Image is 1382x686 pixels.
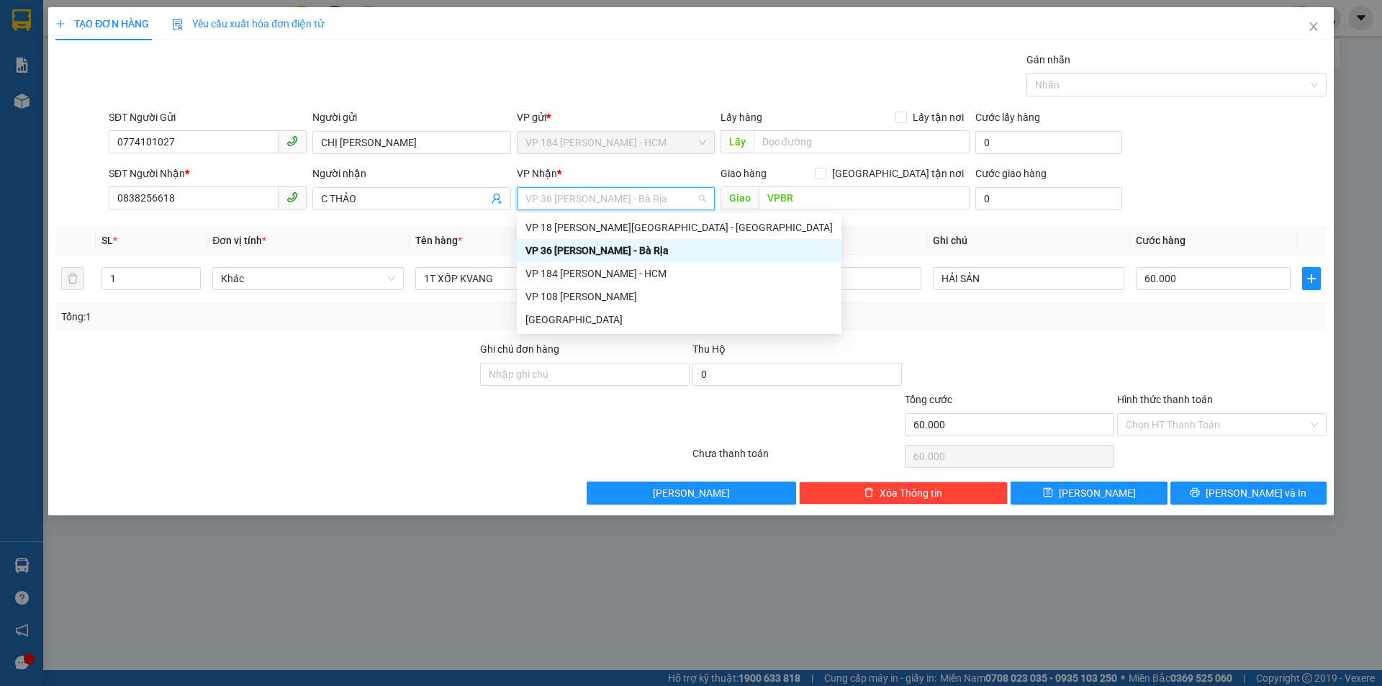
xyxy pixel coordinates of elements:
[480,343,559,355] label: Ghi chú đơn hàng
[517,168,557,179] span: VP Nhận
[721,130,754,153] span: Lấy
[1303,273,1320,284] span: plus
[55,19,66,29] span: plus
[721,168,767,179] span: Giao hàng
[1059,485,1136,501] span: [PERSON_NAME]
[415,235,462,246] span: Tên hàng
[1302,267,1321,290] button: plus
[517,239,841,262] div: VP 36 Lê Thành Duy - Bà Rịa
[905,394,952,405] span: Tổng cước
[1043,487,1053,499] span: save
[975,187,1122,210] input: Cước giao hàng
[517,262,841,285] div: VP 184 Nguyễn Văn Trỗi - HCM
[286,191,298,203] span: phone
[55,18,149,30] span: TẠO ĐƠN HÀNG
[101,235,113,246] span: SL
[312,166,510,181] div: Người nhận
[525,243,833,258] div: VP 36 [PERSON_NAME] - Bà Rịa
[1011,482,1167,505] button: save[PERSON_NAME]
[933,267,1124,290] input: Ghi Chú
[480,363,690,386] input: Ghi chú đơn hàng
[826,166,970,181] span: [GEOGRAPHIC_DATA] tận nơi
[517,285,841,308] div: VP 108 Lê Hồng Phong - Vũng Tàu
[172,19,184,30] img: icon
[721,112,762,123] span: Lấy hàng
[975,131,1122,154] input: Cước lấy hàng
[312,109,510,125] div: Người gửi
[109,109,307,125] div: SĐT Người Gửi
[799,482,1008,505] button: deleteXóa Thông tin
[754,130,970,153] input: Dọc đường
[975,168,1047,179] label: Cước giao hàng
[1190,487,1200,499] span: printer
[927,227,1130,255] th: Ghi chú
[517,109,715,125] div: VP gửi
[525,132,706,153] span: VP 184 Nguyễn Văn Trỗi - HCM
[525,266,833,281] div: VP 184 [PERSON_NAME] - HCM
[1206,485,1306,501] span: [PERSON_NAME] và In
[767,267,921,290] input: 0
[1026,54,1070,66] label: Gán nhãn
[1170,482,1327,505] button: printer[PERSON_NAME] và In
[109,166,307,181] div: SĐT Người Nhận
[221,268,395,289] span: Khác
[1308,21,1319,32] span: close
[691,446,903,471] div: Chưa thanh toán
[864,487,874,499] span: delete
[517,216,841,239] div: VP 18 Nguyễn Thái Bình - Quận 1
[653,485,730,501] span: [PERSON_NAME]
[172,18,324,30] span: Yêu cầu xuất hóa đơn điện tử
[1293,7,1334,48] button: Close
[692,343,726,355] span: Thu Hộ
[212,235,266,246] span: Đơn vị tính
[61,309,533,325] div: Tổng: 1
[525,312,833,328] div: [GEOGRAPHIC_DATA]
[525,289,833,304] div: VP 108 [PERSON_NAME]
[517,308,841,331] div: Long hải
[491,193,502,204] span: user-add
[415,267,607,290] input: VD: Bàn, Ghế
[975,112,1040,123] label: Cước lấy hàng
[880,485,942,501] span: Xóa Thông tin
[525,220,833,235] div: VP 18 [PERSON_NAME][GEOGRAPHIC_DATA] - [GEOGRAPHIC_DATA]
[587,482,796,505] button: [PERSON_NAME]
[721,186,759,209] span: Giao
[61,267,84,290] button: delete
[1117,394,1213,405] label: Hình thức thanh toán
[286,135,298,147] span: phone
[907,109,970,125] span: Lấy tận nơi
[1136,235,1185,246] span: Cước hàng
[759,186,970,209] input: Dọc đường
[525,188,706,209] span: VP 36 Lê Thành Duy - Bà Rịa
